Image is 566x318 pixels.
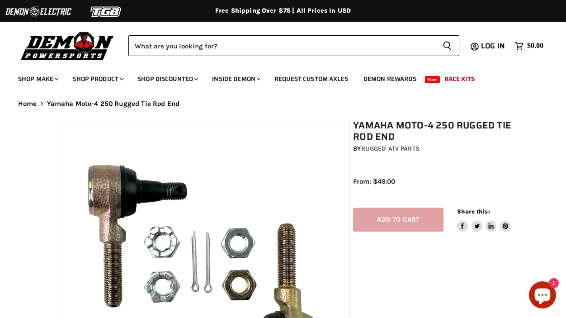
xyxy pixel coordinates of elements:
[131,70,203,88] a: Shop Discounted
[457,208,511,232] aside: Share this:
[72,3,140,20] img: TGB Logo 2
[11,66,541,88] ul: Main menu
[353,144,512,154] div: by
[425,76,440,83] span: New!
[510,39,548,52] a: $0.00
[128,35,459,56] form: Product
[205,70,266,88] a: Inside Demon
[66,70,129,88] a: Shop Product
[128,35,435,56] input: Search
[18,100,37,108] a: Home
[353,177,395,185] span: From: $49.00
[481,40,505,52] span: Log in
[457,208,490,215] span: Share this:
[268,70,355,88] a: Request Custom Axles
[435,35,459,56] button: Search
[5,3,72,20] img: Demon Electric Logo 2
[361,145,420,152] a: Rugged ATV Parts
[47,100,179,108] span: Yamaha Moto-4 250 Rugged Tie Rod End
[477,42,510,50] a: Log in
[11,70,64,88] a: Shop Make
[357,70,423,88] a: Demon Rewards
[18,29,117,62] img: Demon Powersports
[526,281,559,311] inbox-online-store-chat: Shopify online store chat
[438,70,481,88] a: Race Kits
[527,42,543,50] span: $0.00
[353,120,512,142] h1: Yamaha Moto-4 250 Rugged Tie Rod End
